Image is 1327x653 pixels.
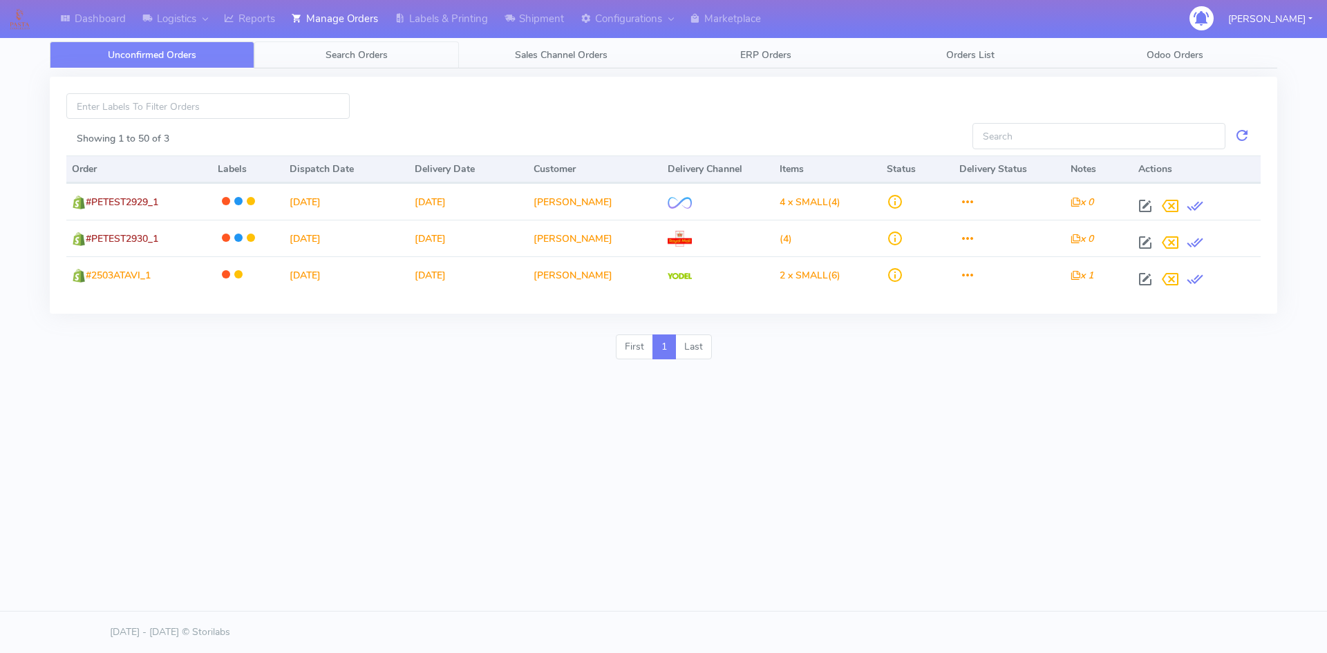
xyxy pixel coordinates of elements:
button: [PERSON_NAME] [1218,5,1323,33]
th: Items [774,155,881,183]
ul: Tabs [50,41,1277,68]
span: Unconfirmed Orders [108,48,196,61]
span: #2503ATAVI_1 [86,269,151,282]
td: [PERSON_NAME] [528,220,662,256]
th: Order [66,155,212,183]
i: x 0 [1071,196,1093,209]
th: Status [881,155,954,183]
span: (4) [780,196,840,209]
span: Sales Channel Orders [515,48,608,61]
img: Royal Mail [668,231,692,247]
span: #PETEST2930_1 [86,232,158,245]
th: Notes [1065,155,1132,183]
span: (6) [780,269,840,282]
span: 2 x SMALL [780,269,828,282]
td: [PERSON_NAME] [528,183,662,220]
i: x 0 [1071,232,1093,245]
td: [DATE] [409,256,528,293]
span: #PETEST2929_1 [86,196,158,209]
td: [DATE] [284,256,409,293]
a: 1 [652,334,676,359]
th: Actions [1133,155,1261,183]
i: x 1 [1071,269,1093,282]
th: Delivery Status [954,155,1065,183]
td: [DATE] [284,183,409,220]
span: 4 x SMALL [780,196,828,209]
span: Odoo Orders [1147,48,1203,61]
th: Delivery Date [409,155,528,183]
td: [DATE] [409,183,528,220]
span: (4) [780,232,792,245]
th: Labels [212,155,285,183]
td: [PERSON_NAME] [528,256,662,293]
label: Showing 1 to 50 of 3 [77,131,169,146]
th: Delivery Channel [662,155,773,183]
img: OnFleet [668,197,692,209]
img: Yodel [668,273,692,280]
span: ERP Orders [740,48,791,61]
th: Dispatch Date [284,155,409,183]
span: Search Orders [326,48,388,61]
input: Enter Labels To Filter Orders [66,93,350,119]
span: Orders List [946,48,995,61]
td: [DATE] [409,220,528,256]
input: Search [972,123,1225,149]
td: [DATE] [284,220,409,256]
th: Customer [528,155,662,183]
